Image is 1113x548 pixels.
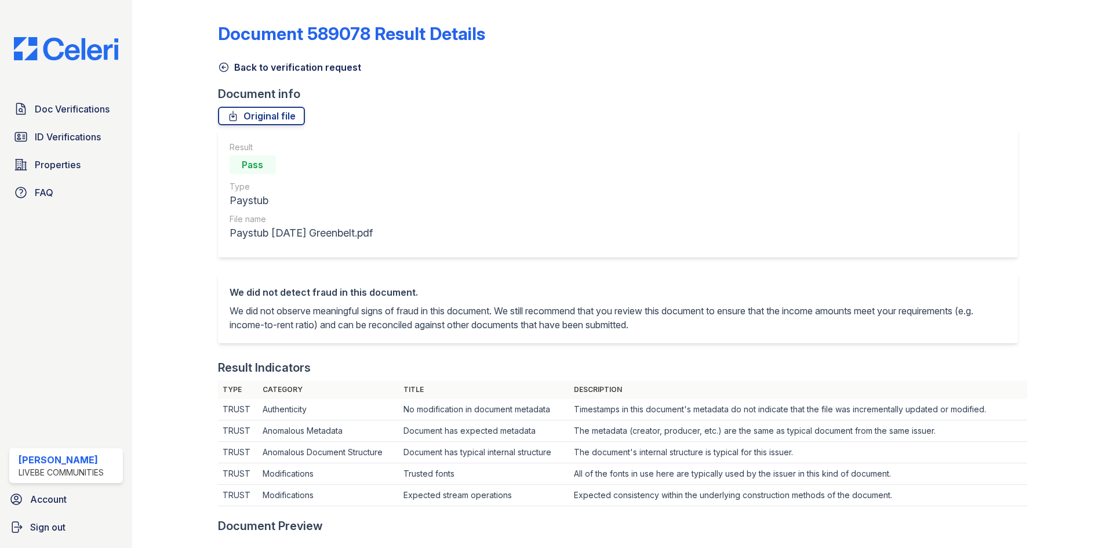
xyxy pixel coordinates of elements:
td: Timestamps in this document's metadata do not indicate that the file was incrementally updated or... [569,399,1027,420]
div: File name [230,213,373,225]
td: TRUST [218,399,259,420]
div: Document Preview [218,518,323,534]
th: Description [569,380,1027,399]
div: Pass [230,155,276,174]
td: TRUST [218,463,259,485]
td: Authenticity [258,399,398,420]
span: FAQ [35,186,53,199]
span: Sign out [30,520,66,534]
td: All of the fonts in use here are typically used by the issuer in this kind of document. [569,463,1027,485]
td: TRUST [218,442,259,463]
td: The metadata (creator, producer, etc.) are the same as typical document from the same issuer. [569,420,1027,442]
a: FAQ [9,181,123,204]
div: We did not detect fraud in this document. [230,285,1006,299]
div: Result Indicators [218,360,311,376]
td: The document's internal structure is typical for this issuer. [569,442,1027,463]
a: Properties [9,153,123,176]
td: Expected consistency within the underlying construction methods of the document. [569,485,1027,506]
th: Title [399,380,569,399]
td: Trusted fonts [399,463,569,485]
span: Properties [35,158,81,172]
iframe: chat widget [1064,502,1101,536]
td: Anomalous Metadata [258,420,398,442]
td: Anomalous Document Structure [258,442,398,463]
a: Sign out [5,516,128,539]
td: Modifications [258,463,398,485]
th: Category [258,380,398,399]
td: TRUST [218,420,259,442]
div: LiveBe Communities [19,467,104,478]
a: Account [5,488,128,511]
td: TRUST [218,485,259,506]
img: CE_Logo_Blue-a8612792a0a2168367f1c8372b55b34899dd931a85d93a1a3d3e32e68fde9ad4.png [5,37,128,60]
span: ID Verifications [35,130,101,144]
span: Doc Verifications [35,102,110,116]
td: Expected stream operations [399,485,569,506]
div: Paystub [DATE] Greenbelt.pdf [230,225,373,241]
a: Doc Verifications [9,97,123,121]
a: Original file [218,107,305,125]
p: We did not observe meaningful signs of fraud in this document. We still recommend that you review... [230,304,1006,332]
a: Back to verification request [218,60,361,74]
span: Account [30,492,67,506]
td: Document has expected metadata [399,420,569,442]
div: Result [230,141,373,153]
td: Modifications [258,485,398,506]
div: [PERSON_NAME] [19,453,104,467]
a: ID Verifications [9,125,123,148]
div: Type [230,181,373,193]
th: Type [218,380,259,399]
div: Paystub [230,193,373,209]
td: Document has typical internal structure [399,442,569,463]
div: Document info [218,86,1027,102]
td: No modification in document metadata [399,399,569,420]
a: Document 589078 Result Details [218,23,485,44]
